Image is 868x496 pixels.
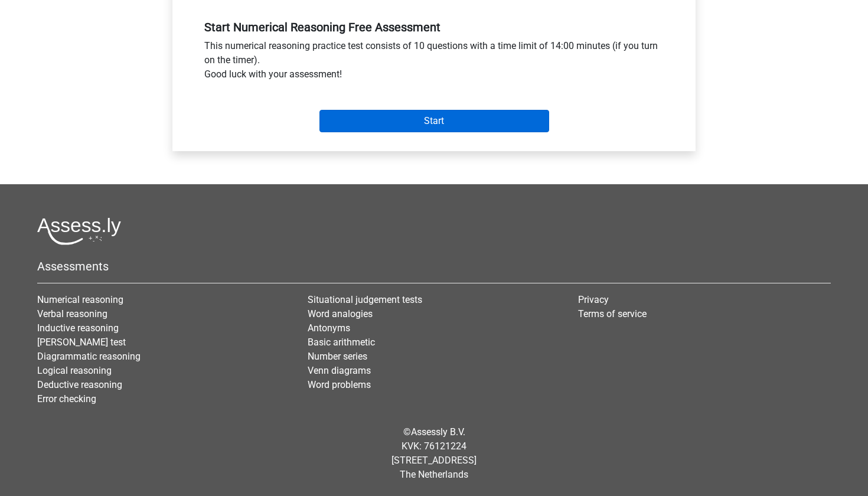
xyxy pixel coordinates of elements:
a: Situational judgement tests [308,294,422,305]
a: Number series [308,351,367,362]
input: Start [319,110,549,132]
a: Terms of service [578,308,647,319]
a: Logical reasoning [37,365,112,376]
h5: Assessments [37,259,831,273]
a: Deductive reasoning [37,379,122,390]
a: Numerical reasoning [37,294,123,305]
a: [PERSON_NAME] test [37,337,126,348]
a: Diagrammatic reasoning [37,351,141,362]
div: This numerical reasoning practice test consists of 10 questions with a time limit of 14:00 minute... [195,39,673,86]
a: Error checking [37,393,96,404]
a: Basic arithmetic [308,337,375,348]
img: Assessly logo [37,217,121,245]
a: Word problems [308,379,371,390]
a: Inductive reasoning [37,322,119,334]
a: Assessly B.V. [411,426,465,438]
a: Privacy [578,294,609,305]
div: © KVK: 76121224 [STREET_ADDRESS] The Netherlands [28,416,840,491]
a: Venn diagrams [308,365,371,376]
a: Verbal reasoning [37,308,107,319]
h5: Start Numerical Reasoning Free Assessment [204,20,664,34]
a: Word analogies [308,308,373,319]
a: Antonyms [308,322,350,334]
